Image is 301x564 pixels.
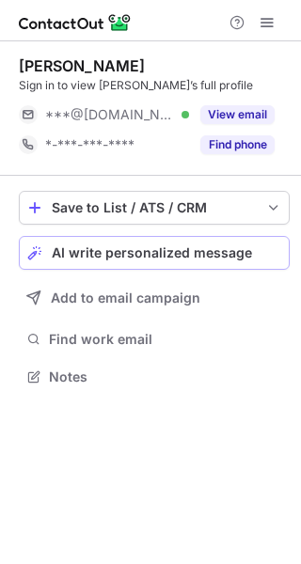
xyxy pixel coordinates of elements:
[45,106,175,123] span: ***@[DOMAIN_NAME]
[19,11,132,34] img: ContactOut v5.3.10
[52,245,252,260] span: AI write personalized message
[51,290,200,305] span: Add to email campaign
[19,281,290,315] button: Add to email campaign
[19,191,290,225] button: save-profile-one-click
[19,364,290,390] button: Notes
[49,368,282,385] span: Notes
[49,331,282,348] span: Find work email
[19,56,145,75] div: [PERSON_NAME]
[52,200,257,215] div: Save to List / ATS / CRM
[200,105,275,124] button: Reveal Button
[19,236,290,270] button: AI write personalized message
[200,135,275,154] button: Reveal Button
[19,326,290,352] button: Find work email
[19,77,290,94] div: Sign in to view [PERSON_NAME]’s full profile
